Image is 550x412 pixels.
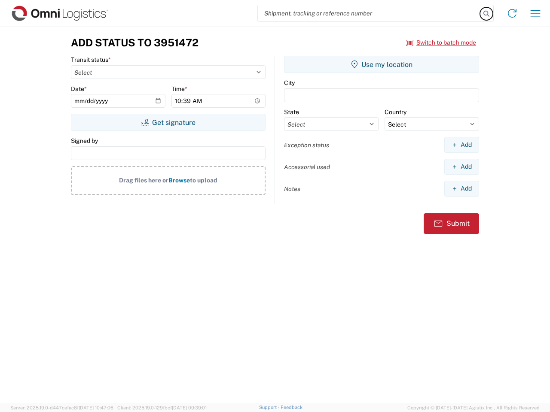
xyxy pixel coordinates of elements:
[10,405,113,410] span: Server: 2025.19.0-d447cefac8f
[168,177,190,184] span: Browse
[79,405,113,410] span: [DATE] 10:47:06
[284,79,295,87] label: City
[444,159,479,175] button: Add
[71,36,199,49] h3: Add Status to 3951472
[284,141,329,149] label: Exception status
[259,405,281,410] a: Support
[119,177,168,184] span: Drag files here or
[444,137,479,153] button: Add
[71,137,98,145] label: Signed by
[258,5,480,21] input: Shipment, tracking or reference number
[284,108,299,116] label: State
[71,114,266,131] button: Get signature
[284,56,479,73] button: Use my location
[172,405,207,410] span: [DATE] 09:39:01
[406,36,476,50] button: Switch to batch mode
[284,163,330,171] label: Accessorial used
[385,108,406,116] label: Country
[407,404,540,412] span: Copyright © [DATE]-[DATE] Agistix Inc., All Rights Reserved
[71,56,111,64] label: Transit status
[190,177,217,184] span: to upload
[281,405,302,410] a: Feedback
[424,213,479,234] button: Submit
[171,85,187,93] label: Time
[71,85,87,93] label: Date
[444,181,479,197] button: Add
[117,405,207,410] span: Client: 2025.19.0-129fbcf
[284,185,300,193] label: Notes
